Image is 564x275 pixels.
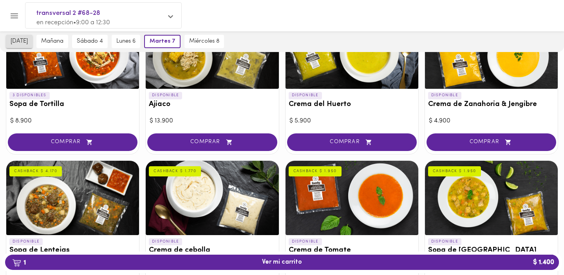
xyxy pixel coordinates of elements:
[9,101,136,109] h3: Sopa de Tortilla
[36,8,163,18] span: transversal 2 #68-28
[149,92,182,99] p: DISPONIBLE
[150,38,175,45] span: martes 7
[262,259,302,266] span: Ver mi carrito
[289,92,322,99] p: DISPONIBLE
[9,246,136,255] h3: Sopa de Lentejas
[5,255,559,270] button: 1Ver mi carrito$ 1.400
[427,133,556,151] button: COMPRAR
[519,230,556,267] iframe: Messagebird Livechat Widget
[429,117,554,126] div: $ 4.900
[9,92,50,99] p: 3 DISPONIBLES
[112,35,140,48] button: lunes 6
[6,161,139,235] div: Sopa de Lentejas
[7,257,31,268] b: 1
[11,38,28,45] span: [DATE]
[297,139,407,146] span: COMPRAR
[12,259,21,267] img: cart.png
[150,117,275,126] div: $ 13.900
[18,139,128,146] span: COMPRAR
[425,161,558,235] div: Sopa de Mondongo
[289,166,342,176] div: CASHBACK $ 1.950
[36,20,110,26] span: en recepción • 9:00 a 12:30
[9,166,62,176] div: CASHBACK $ 4.170
[428,92,461,99] p: DISPONIBLE
[289,238,322,245] p: DISPONIBLE
[77,38,103,45] span: sábado 4
[428,166,481,176] div: CASHBACK $ 1.950
[149,246,275,255] h3: Crema de cebolla
[146,161,278,235] div: Crema de cebolla
[147,133,277,151] button: COMPRAR
[428,101,555,109] h3: Crema de Zanahoria & Jengibre
[36,35,68,48] button: mañana
[287,133,417,151] button: COMPRAR
[149,166,201,176] div: CASHBACK $ 1.770
[8,133,137,151] button: COMPRAR
[116,38,136,45] span: lunes 6
[72,35,108,48] button: sábado 4
[157,139,267,146] span: COMPRAR
[428,246,555,255] h3: Sopa de [GEOGRAPHIC_DATA]
[289,117,414,126] div: $ 5.900
[149,238,182,245] p: DISPONIBLE
[289,246,415,255] h3: Crema de Tomate
[436,139,546,146] span: COMPRAR
[9,238,43,245] p: DISPONIBLE
[6,35,33,48] button: [DATE]
[189,38,219,45] span: miércoles 8
[149,101,275,109] h3: Ajiaco
[286,161,418,235] div: Crema de Tomate
[10,117,135,126] div: $ 8.900
[144,35,181,48] button: martes 7
[5,6,24,25] button: Menu
[41,38,63,45] span: mañana
[184,35,224,48] button: miércoles 8
[289,101,415,109] h3: Crema del Huerto
[428,238,461,245] p: DISPONIBLE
